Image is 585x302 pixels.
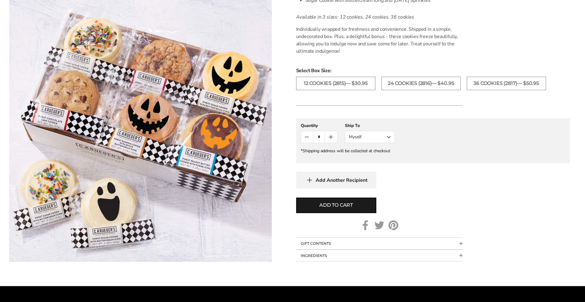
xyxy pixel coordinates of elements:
[296,172,376,188] button: Add Another Recipient
[296,77,375,90] label: 12 COOKIES (2815)— $30.95
[301,123,337,128] div: Quantity
[316,177,367,183] span: Add Another Recipient
[381,77,461,90] label: 24 COOKIES (2816)— $40.95
[467,77,546,90] label: 36 COOKIES (2817)— $50.95
[374,220,384,230] a: Twitter
[296,14,414,20] em: Available in 3 sizes: 12 cookies, 24 cookies, 36 cookies
[388,220,398,230] a: Pinterest
[319,202,353,209] span: Add to cart
[360,220,370,230] a: Facebook
[345,123,395,128] div: Ship To
[296,26,463,55] p: Individually wrapped for freshness and convenience. Shipped in a simple, undecorated box. Plus, a...
[296,198,376,213] button: Add to cart
[296,238,463,249] button: Collapsible block button
[5,279,63,297] iframe: Sign Up via Text for Offers
[296,67,570,74] span: Select Box Size:
[296,250,463,262] button: Collapsible block button
[345,131,395,143] button: Myself
[296,118,570,163] gfm-form: New recipient
[301,148,565,154] div: *Shipping address will be collected at checkout
[313,131,325,143] input: Quantity
[301,131,313,143] button: Count minus
[325,131,337,143] button: Count plus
